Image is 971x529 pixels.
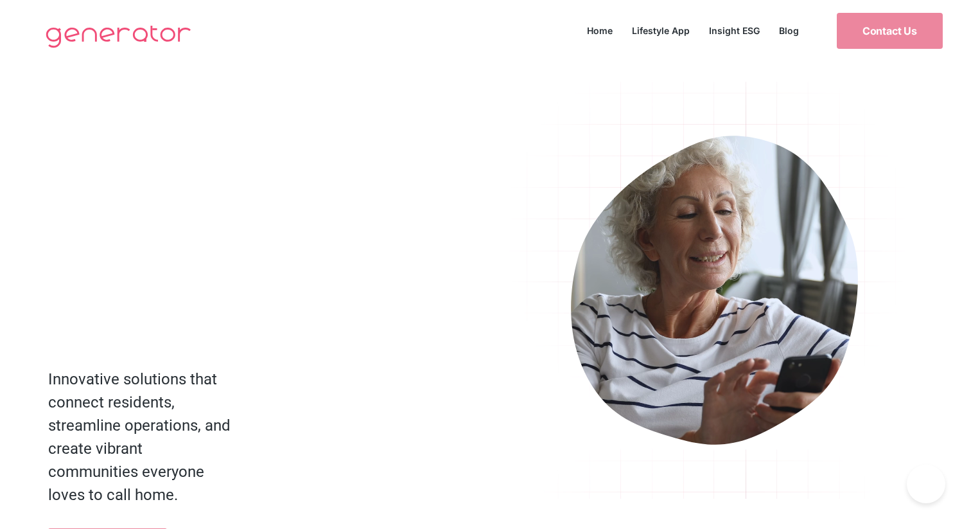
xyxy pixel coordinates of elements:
[769,22,809,39] a: Blog
[907,465,945,503] iframe: Toggle Customer Support
[622,22,699,39] a: Lifestyle App
[862,26,917,36] span: Contact Us
[577,22,809,39] nav: Menu
[577,22,622,39] a: Home
[837,13,943,49] a: Contact Us
[699,22,769,39] a: Insight ESG
[48,368,233,507] p: Innovative solutions that connect residents, streamline operations, and create vibrant communitie...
